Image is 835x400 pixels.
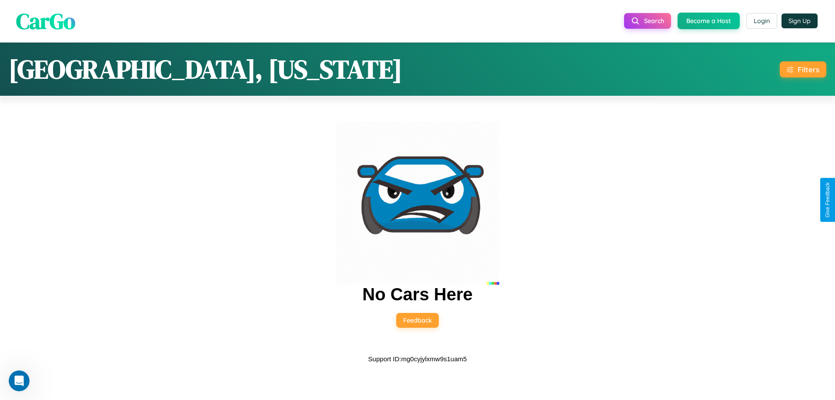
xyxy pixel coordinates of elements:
button: Search [624,13,671,29]
button: Filters [780,61,826,77]
iframe: Intercom live chat [9,370,30,391]
div: Filters [798,65,819,74]
h2: No Cars Here [362,285,472,304]
img: car [336,121,499,285]
button: Become a Host [678,13,740,29]
h1: [GEOGRAPHIC_DATA], [US_STATE] [9,51,402,87]
button: Login [746,13,777,29]
button: Feedback [396,313,439,328]
span: Search [644,17,664,25]
div: Give Feedback [825,182,831,218]
p: Support ID: mg0cyjylxmw9s1uam5 [368,353,467,365]
button: Sign Up [782,13,818,28]
span: CarGo [16,6,75,36]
